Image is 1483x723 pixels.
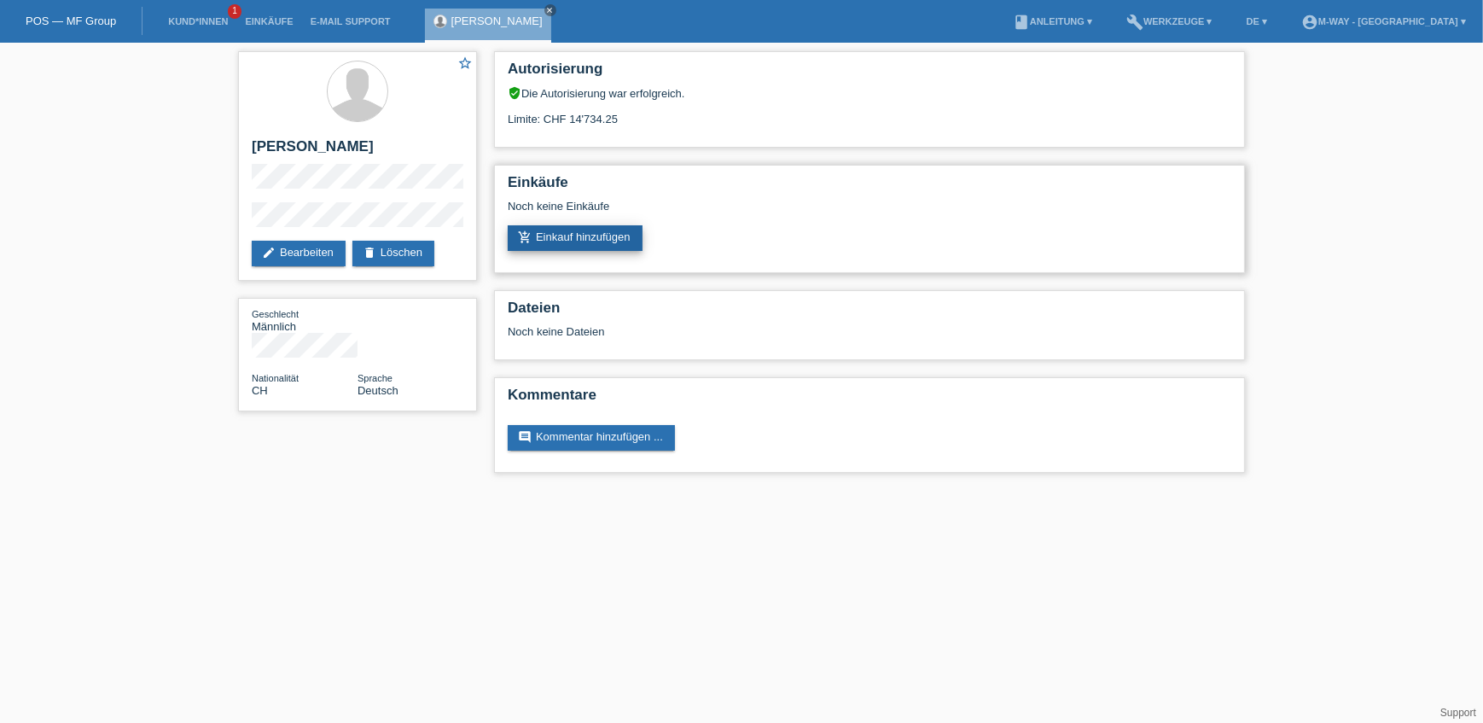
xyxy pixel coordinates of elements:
i: verified_user [508,86,521,100]
span: Geschlecht [252,309,299,319]
i: build [1126,14,1143,31]
span: Nationalität [252,373,299,383]
i: book [1013,14,1030,31]
a: bookAnleitung ▾ [1004,16,1101,26]
span: 1 [228,4,241,19]
i: delete [363,246,376,259]
span: Schweiz [252,384,268,397]
a: star_border [457,55,473,73]
i: comment [518,430,532,444]
div: Noch keine Dateien [508,325,1029,338]
a: commentKommentar hinzufügen ... [508,425,675,451]
i: add_shopping_cart [518,230,532,244]
a: [PERSON_NAME] [451,15,543,27]
div: Noch keine Einkäufe [508,200,1231,225]
div: Limite: CHF 14'734.25 [508,100,1231,125]
h2: Kommentare [508,387,1231,412]
i: edit [262,246,276,259]
i: close [546,6,555,15]
h2: Dateien [508,300,1231,325]
a: Einkäufe [236,16,301,26]
a: E-Mail Support [302,16,399,26]
div: Männlich [252,307,358,333]
a: buildWerkzeuge ▾ [1118,16,1221,26]
a: close [544,4,556,16]
a: POS — MF Group [26,15,116,27]
div: Die Autorisierung war erfolgreich. [508,86,1231,100]
i: account_circle [1301,14,1318,31]
h2: Einkäufe [508,174,1231,200]
span: Sprache [358,373,393,383]
a: DE ▾ [1238,16,1276,26]
a: deleteLöschen [352,241,434,266]
a: add_shopping_cartEinkauf hinzufügen [508,225,643,251]
i: star_border [457,55,473,71]
a: account_circlem-way - [GEOGRAPHIC_DATA] ▾ [1293,16,1474,26]
a: editBearbeiten [252,241,346,266]
a: Support [1440,707,1476,719]
h2: Autorisierung [508,61,1231,86]
span: Deutsch [358,384,398,397]
h2: [PERSON_NAME] [252,138,463,164]
a: Kund*innen [160,16,236,26]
